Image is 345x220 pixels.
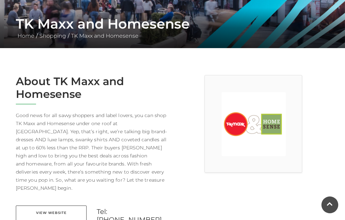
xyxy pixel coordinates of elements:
[16,75,167,101] h2: About TK Maxx and Homesense
[16,16,329,32] h1: TK Maxx and Homesense
[69,33,140,39] a: TK Maxx and Homesense
[11,16,334,40] div: / /
[16,111,167,192] p: Good news for all savvy shoppers and label lovers, you can shop TK Maxx and Homesense under one r...
[38,33,68,39] a: Shopping
[16,33,36,39] a: Home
